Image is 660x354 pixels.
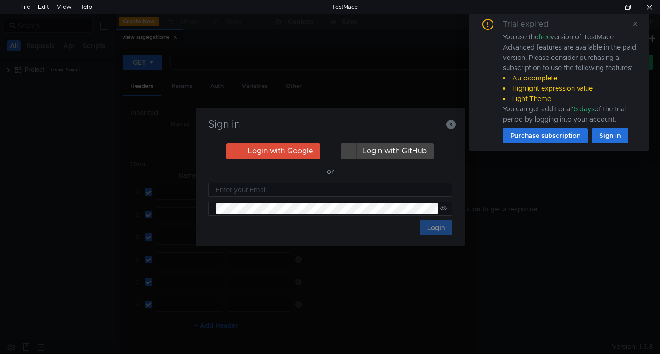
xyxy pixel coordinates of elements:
[341,143,434,159] button: Login with GitHub
[503,19,559,30] div: Trial expired
[503,94,638,104] li: Light Theme
[538,33,551,41] span: free
[503,73,638,83] li: Autocomplete
[592,128,628,143] button: Sign in
[226,143,320,159] button: Login with Google
[572,105,595,113] span: 15 days
[216,185,447,195] input: Enter your Email
[503,104,638,124] div: You can get additional of the trial period by logging into your account.
[503,83,638,94] li: Highlight expression value
[208,166,452,177] div: — or —
[503,128,588,143] button: Purchase subscription
[503,32,638,124] div: You use the version of TestMace. Advanced features are available in the paid version. Please cons...
[207,119,454,130] h3: Sign in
